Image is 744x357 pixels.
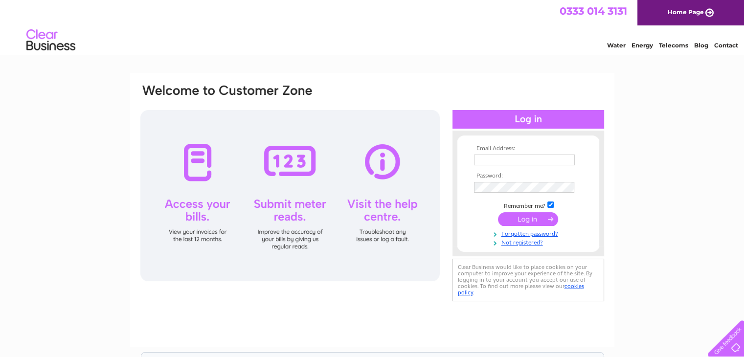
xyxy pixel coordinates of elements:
[498,212,558,226] input: Submit
[694,42,708,49] a: Blog
[26,25,76,55] img: logo.png
[472,200,585,210] td: Remember me?
[474,237,585,246] a: Not registered?
[659,42,688,49] a: Telecoms
[452,259,604,301] div: Clear Business would like to place cookies on your computer to improve your experience of the sit...
[607,42,626,49] a: Water
[458,283,584,296] a: cookies policy
[631,42,653,49] a: Energy
[474,228,585,238] a: Forgotten password?
[714,42,738,49] a: Contact
[472,145,585,152] th: Email Address:
[472,173,585,179] th: Password:
[141,5,604,47] div: Clear Business is a trading name of Verastar Limited (registered in [GEOGRAPHIC_DATA] No. 3667643...
[560,5,627,17] a: 0333 014 3131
